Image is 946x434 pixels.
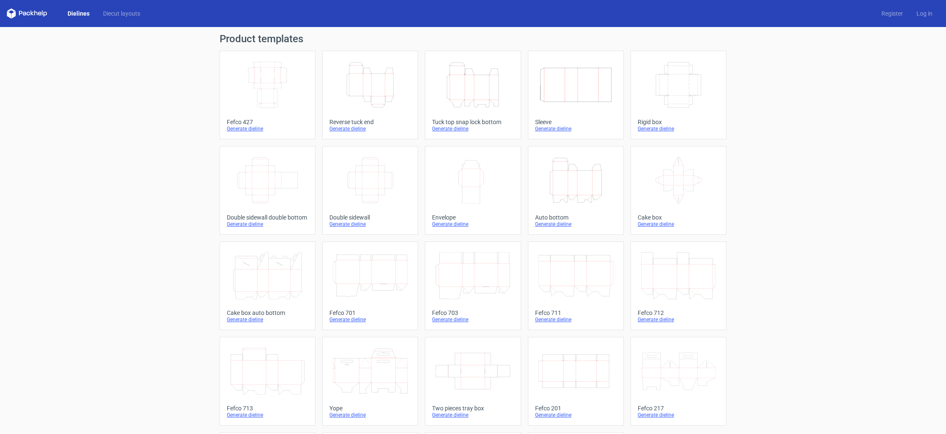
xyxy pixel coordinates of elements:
div: Tuck top snap lock bottom [432,119,514,125]
div: Generate dieline [227,125,308,132]
div: Generate dieline [535,125,617,132]
div: Cake box auto bottom [227,309,308,316]
div: Generate dieline [227,221,308,228]
div: Auto bottom [535,214,617,221]
a: Reverse tuck endGenerate dieline [322,51,418,139]
a: Fefco 712Generate dieline [631,241,726,330]
div: Envelope [432,214,514,221]
div: Fefco 713 [227,405,308,412]
div: Generate dieline [329,221,411,228]
div: Generate dieline [227,316,308,323]
div: Rigid box [638,119,719,125]
div: Generate dieline [535,221,617,228]
a: Fefco 201Generate dieline [528,337,624,426]
div: Reverse tuck end [329,119,411,125]
a: Fefco 701Generate dieline [322,241,418,330]
a: Auto bottomGenerate dieline [528,146,624,235]
div: Generate dieline [329,412,411,418]
div: Fefco 217 [638,405,719,412]
div: Generate dieline [329,316,411,323]
div: Generate dieline [432,412,514,418]
a: SleeveGenerate dieline [528,51,624,139]
a: Fefco 427Generate dieline [220,51,315,139]
div: Two pieces tray box [432,405,514,412]
div: Generate dieline [329,125,411,132]
a: Register [875,9,910,18]
div: Fefco 712 [638,309,719,316]
a: Rigid boxGenerate dieline [631,51,726,139]
h1: Product templates [220,34,726,44]
a: Double sidewallGenerate dieline [322,146,418,235]
a: Cake box auto bottomGenerate dieline [220,241,315,330]
div: Fefco 711 [535,309,617,316]
a: YopeGenerate dieline [322,337,418,426]
div: Generate dieline [432,125,514,132]
div: Sleeve [535,119,617,125]
div: Double sidewall double bottom [227,214,308,221]
a: Tuck top snap lock bottomGenerate dieline [425,51,521,139]
div: Double sidewall [329,214,411,221]
a: Dielines [61,9,96,18]
div: Generate dieline [638,316,719,323]
a: Double sidewall double bottomGenerate dieline [220,146,315,235]
div: Generate dieline [535,412,617,418]
div: Generate dieline [432,316,514,323]
a: Cake boxGenerate dieline [631,146,726,235]
a: Log in [910,9,939,18]
div: Generate dieline [432,221,514,228]
div: Cake box [638,214,719,221]
div: Fefco 427 [227,119,308,125]
a: Fefco 713Generate dieline [220,337,315,426]
div: Generate dieline [638,412,719,418]
a: Fefco 711Generate dieline [528,241,624,330]
a: Diecut layouts [96,9,147,18]
div: Fefco 703 [432,309,514,316]
div: Generate dieline [638,221,719,228]
a: Fefco 703Generate dieline [425,241,521,330]
a: Fefco 217Generate dieline [631,337,726,426]
div: Fefco 701 [329,309,411,316]
div: Generate dieline [638,125,719,132]
div: Generate dieline [227,412,308,418]
div: Generate dieline [535,316,617,323]
div: Fefco 201 [535,405,617,412]
a: Two pieces tray boxGenerate dieline [425,337,521,426]
div: Yope [329,405,411,412]
a: EnvelopeGenerate dieline [425,146,521,235]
